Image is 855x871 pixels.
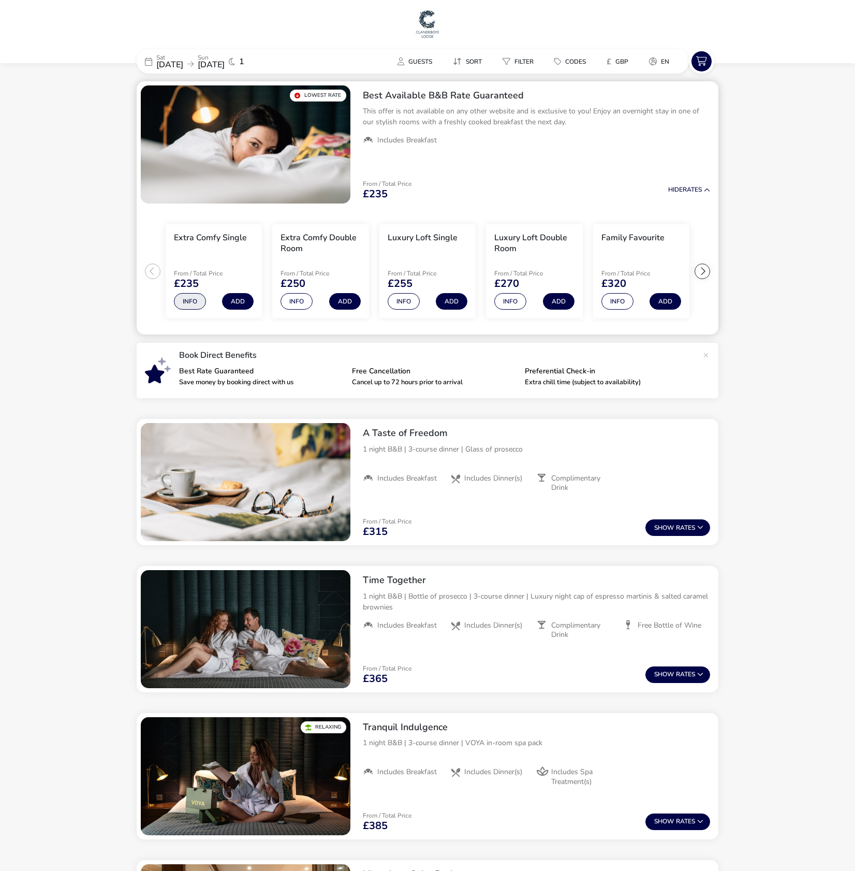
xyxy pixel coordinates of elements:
[374,220,481,323] swiper-slide: 3 / 7
[494,54,542,69] button: Filter
[638,621,701,630] span: Free Bottle of Wine
[445,54,494,69] naf-pibe-menu-bar-item: Sort
[466,57,482,66] span: Sort
[290,90,346,101] div: Lowest Rate
[174,293,206,310] button: Info
[301,721,346,733] div: Relaxing
[668,186,710,193] button: HideRates
[645,519,710,536] button: ShowRates
[174,279,199,289] span: £235
[494,279,519,289] span: £270
[329,293,361,310] button: Add
[363,518,411,525] p: From / Total Price
[551,767,615,786] span: Includes Spa Treatment(s)
[565,57,586,66] span: Codes
[641,54,682,69] naf-pibe-menu-bar-item: en
[377,767,437,777] span: Includes Breakfast
[601,279,626,289] span: £320
[281,293,313,310] button: Info
[352,368,517,375] p: Free Cancellation
[363,427,710,439] h2: A Taste of Freedom
[601,233,665,243] h3: Family Favourite
[179,368,344,375] p: Best Rate Guaranteed
[222,293,254,310] button: Add
[494,54,546,69] naf-pibe-menu-bar-item: Filter
[363,181,411,187] p: From / Total Price
[281,233,360,254] h3: Extra Comfy Double Room
[607,56,611,67] i: £
[141,423,350,541] swiper-slide: 1 / 1
[601,293,633,310] button: Info
[179,379,344,386] p: Save money by booking direct with us
[661,57,669,66] span: en
[363,812,411,819] p: From / Total Price
[494,293,526,310] button: Info
[363,90,710,101] h2: Best Available B&B Rate Guaranteed
[141,85,350,204] swiper-slide: 1 / 1
[141,570,350,688] swiper-slide: 1 / 1
[543,293,574,310] button: Add
[352,379,517,386] p: Cancel up to 72 hours prior to arrival
[514,57,534,66] span: Filter
[388,293,420,310] button: Info
[281,279,305,289] span: £250
[377,621,437,630] span: Includes Breakfast
[650,293,681,310] button: Add
[588,220,695,323] swiper-slide: 5 / 7
[641,54,677,69] button: en
[363,444,710,455] p: 1 night B&B | 3-course dinner | Glass of prosecco
[546,54,594,69] button: Codes
[388,270,461,277] p: From / Total Price
[363,821,388,831] span: £385
[141,717,350,835] swiper-slide: 1 / 1
[388,279,412,289] span: £255
[464,767,522,777] span: Includes Dinner(s)
[389,54,440,69] button: Guests
[464,621,522,630] span: Includes Dinner(s)
[525,379,689,386] p: Extra chill time (subject to availability)
[654,671,676,678] span: Show
[415,8,440,39] a: Main Website
[598,54,641,69] naf-pibe-menu-bar-item: £GBP
[645,814,710,830] button: ShowRates
[355,419,718,501] div: A Taste of Freedom1 night B&B | 3-course dinner | Glass of proseccoIncludes BreakfastIncludes Din...
[160,220,267,323] swiper-slide: 1 / 7
[525,368,689,375] p: Preferential Check-in
[355,713,718,795] div: Tranquil Indulgence1 night B&B | 3-course dinner | VOYA in-room spa packIncludes BreakfastInclude...
[174,233,247,243] h3: Extra Comfy Single
[551,621,615,640] span: Complimentary Drink
[179,351,698,359] p: Book Direct Benefits
[645,666,710,683] button: ShowRates
[156,54,183,61] p: Sat
[267,220,374,323] swiper-slide: 2 / 7
[363,189,388,199] span: £235
[546,54,598,69] naf-pibe-menu-bar-item: Codes
[363,737,710,748] p: 1 night B&B | 3-course dinner | VOYA in-room spa pack
[363,591,710,613] p: 1 night B&B | Bottle of prosecco | 3-course dinner | Luxury night cap of espresso martinis & salt...
[355,566,718,648] div: Time Together1 night B&B | Bottle of prosecco | 3-course dinner | Luxury night cap of espresso ma...
[388,233,458,243] h3: Luxury Loft Single
[494,270,568,277] p: From / Total Price
[481,220,587,323] swiper-slide: 4 / 7
[156,59,183,70] span: [DATE]
[363,527,388,537] span: £315
[239,57,244,66] span: 1
[355,81,718,154] div: Best Available B&B Rate GuaranteedThis offer is not available on any other website and is exclusi...
[654,525,676,531] span: Show
[377,136,437,145] span: Includes Breakfast
[695,220,801,323] swiper-slide: 6 / 7
[389,54,445,69] naf-pibe-menu-bar-item: Guests
[377,474,437,483] span: Includes Breakfast
[198,54,225,61] p: Sun
[198,59,225,70] span: [DATE]
[551,474,615,492] span: Complimentary Drink
[601,270,675,277] p: From / Total Price
[363,665,411,672] p: From / Total Price
[598,54,637,69] button: £GBP
[494,233,574,254] h3: Luxury Loft Double Room
[408,57,432,66] span: Guests
[668,185,683,194] span: Hide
